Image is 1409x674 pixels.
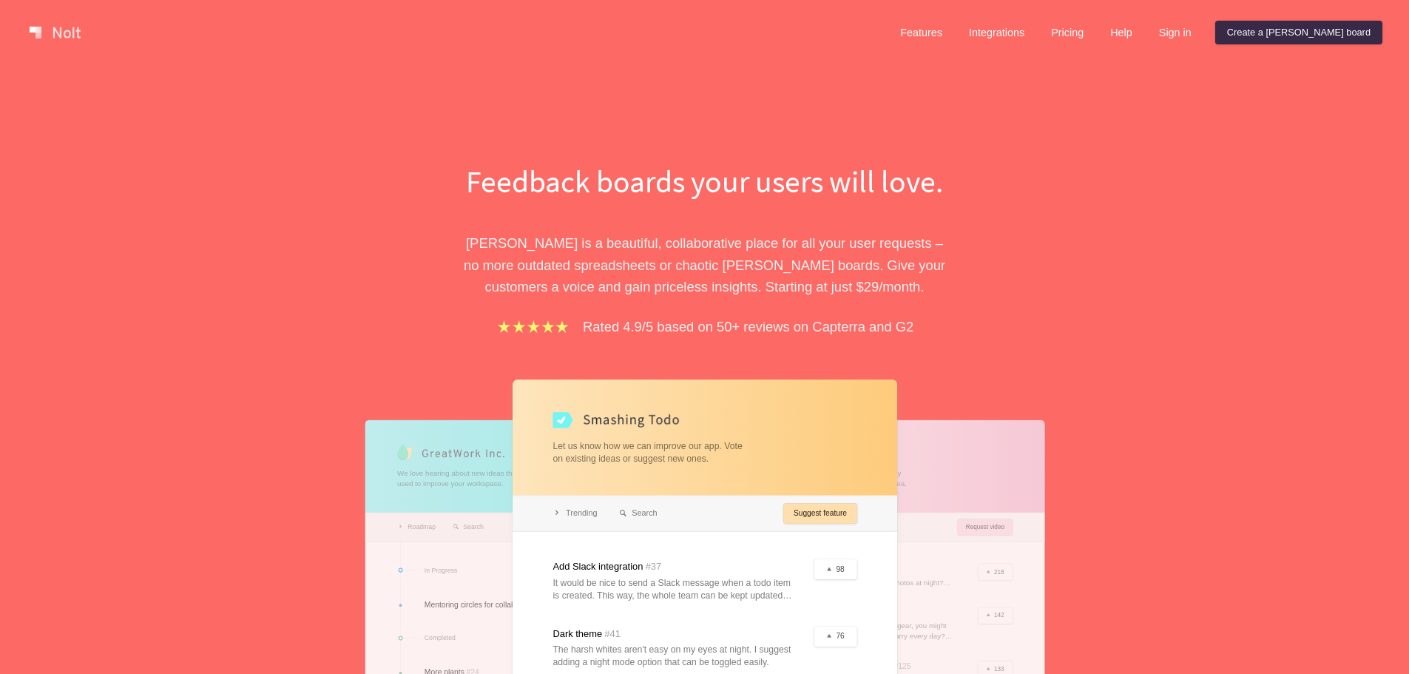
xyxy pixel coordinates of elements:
[496,318,571,335] img: stars.b067e34983.png
[1215,21,1382,44] a: Create a [PERSON_NAME] board
[450,160,960,203] h1: Feedback boards your users will love.
[1039,21,1095,44] a: Pricing
[888,21,954,44] a: Features
[1098,21,1144,44] a: Help
[1147,21,1203,44] a: Sign in
[957,21,1036,44] a: Integrations
[450,232,960,297] p: [PERSON_NAME] is a beautiful, collaborative place for all your user requests – no more outdated s...
[583,316,913,337] p: Rated 4.9/5 based on 50+ reviews on Capterra and G2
